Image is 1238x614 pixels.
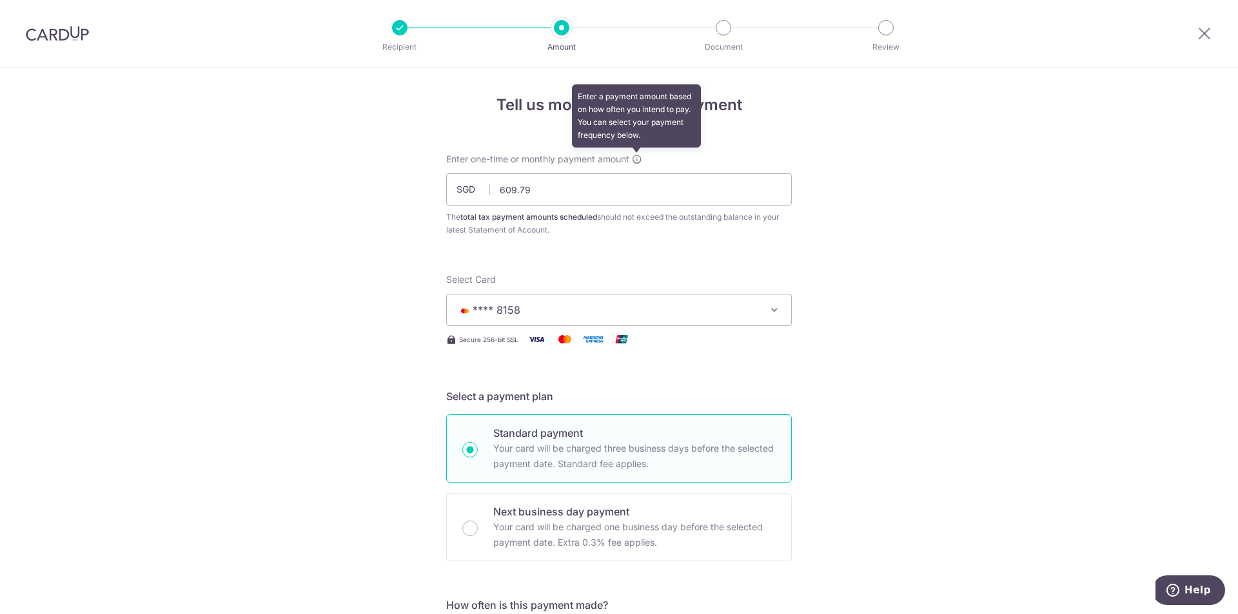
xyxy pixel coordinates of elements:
img: CardUp [26,26,89,41]
img: Mastercard [552,331,578,347]
p: Recipient [352,41,447,53]
iframe: Opens a widget where you can find more information [1155,575,1225,608]
h5: Select a payment plan [446,389,792,404]
p: Amount [514,41,609,53]
p: Your card will be charged three business days before the selected payment date. Standard fee appl... [493,441,776,472]
div: The should not exceed the outstanding balance in your latest Statement of Account. [446,211,792,236]
h5: How often is this payment made? [446,597,792,613]
h4: Tell us more about your payment [446,93,792,117]
p: Next business day payment [493,504,776,519]
img: American Express [580,331,606,347]
img: Union Pay [609,331,634,347]
p: Your card will be charged one business day before the selected payment date. Extra 0.3% fee applies. [493,519,776,550]
span: SGD [457,183,490,196]
p: Review [838,41,934,53]
span: translation missing: en.payables.payment_networks.credit_card.summary.labels.select_card [446,274,496,285]
p: Standard payment [493,425,776,441]
input: 0.00 [446,173,792,206]
img: Visa [524,331,549,347]
span: Secure 256-bit SSL [459,334,518,345]
span: Enter one-time or monthly payment amount [446,153,629,166]
img: MASTERCARD [457,306,473,315]
p: Document [676,41,771,53]
b: total tax payment amounts scheduled [460,212,597,222]
div: Enter a payment amount based on how often you intend to pay. You can select your payment frequenc... [572,84,701,148]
